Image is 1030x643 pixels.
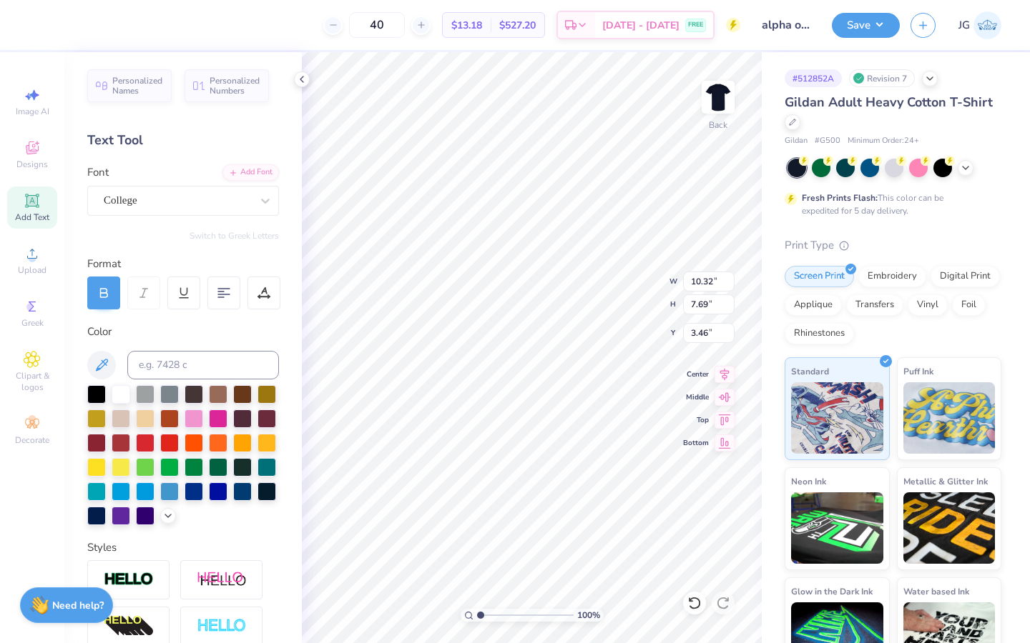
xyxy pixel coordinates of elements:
div: Applique [785,294,842,316]
div: # 512852A [785,69,842,87]
img: Shadow [197,571,247,589]
img: Metallic & Glitter Ink [903,492,996,564]
img: 3d Illusion [104,615,154,638]
div: Text Tool [87,131,279,150]
div: Add Font [222,164,279,181]
button: Switch to Greek Letters [190,230,279,241]
span: Top [683,415,709,425]
div: Transfers [846,294,903,316]
label: Font [87,164,109,181]
span: Center [683,369,709,379]
img: Jazmin Gatus [973,11,1001,39]
span: Clipart & logos [7,370,57,393]
span: Metallic & Glitter Ink [903,474,988,489]
div: Vinyl [908,294,948,316]
img: Puff Ink [903,382,996,454]
span: $13.18 [451,18,482,33]
button: Save [832,13,900,38]
img: Standard [791,382,883,454]
a: JG [958,11,1001,39]
div: Color [87,324,279,340]
span: Gildan [785,135,808,147]
span: FREE [688,20,703,30]
input: e.g. 7428 c [127,351,279,379]
div: Format [87,256,280,272]
div: Embroidery [858,266,926,287]
div: Revision 7 [849,69,915,87]
span: Add Text [15,211,49,223]
span: Upload [18,264,46,276]
span: # G500 [815,135,840,147]
input: – – [349,12,405,38]
span: Gildan Adult Heavy Cotton T-Shirt [785,94,993,111]
span: Image AI [16,106,49,117]
span: Middle [683,392,709,402]
span: Decorate [15,434,49,446]
span: Personalized Numbers [210,76,260,96]
span: JG [958,17,970,34]
span: $527.20 [499,18,536,33]
strong: Fresh Prints Flash: [802,192,878,204]
span: Glow in the Dark Ink [791,584,873,599]
img: Neon Ink [791,492,883,564]
span: Personalized Names [112,76,163,96]
span: Minimum Order: 24 + [848,135,919,147]
span: Bottom [683,438,709,448]
div: Screen Print [785,266,854,287]
div: Styles [87,539,279,556]
img: Negative Space [197,618,247,634]
span: 100 % [577,609,600,622]
span: Neon Ink [791,474,826,489]
div: This color can be expedited for 5 day delivery. [802,191,978,217]
div: Foil [952,294,986,316]
strong: Need help? [52,599,104,612]
img: Stroke [104,572,154,588]
input: Untitled Design [751,11,821,39]
span: Water based Ink [903,584,969,599]
span: Designs [16,159,48,170]
div: Print Type [785,237,1001,254]
span: [DATE] - [DATE] [602,18,680,33]
img: Back [704,83,732,111]
div: Rhinestones [785,323,854,344]
div: Digital Print [931,266,1000,287]
span: Puff Ink [903,364,933,379]
span: Standard [791,364,829,379]
div: Back [709,119,727,131]
span: Greek [21,317,44,329]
